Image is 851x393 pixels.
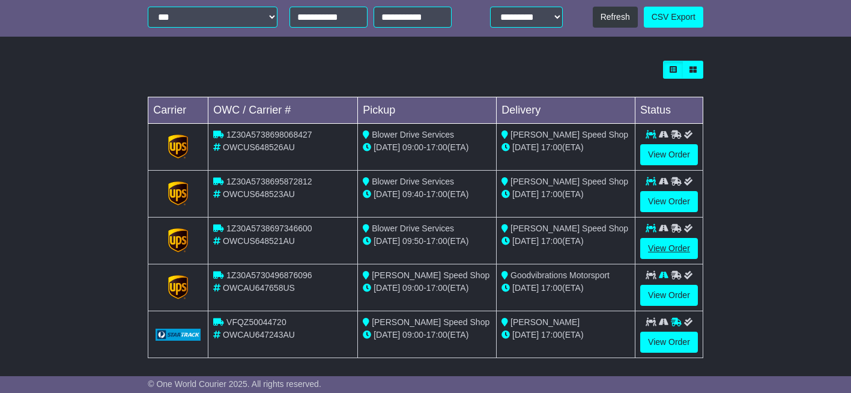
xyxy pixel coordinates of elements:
a: View Order [640,238,698,259]
span: [DATE] [374,330,400,340]
span: [DATE] [512,142,539,152]
span: [DATE] [512,283,539,293]
a: View Order [640,332,698,353]
td: OWC / Carrier # [208,97,358,123]
span: VFQZ50044720 [226,317,286,327]
span: 1Z30A5738697346600 [226,224,312,233]
div: (ETA) [501,235,630,248]
span: [DATE] [512,189,539,199]
div: (ETA) [501,188,630,201]
span: [DATE] [512,330,539,340]
a: CSV Export [644,7,703,28]
span: 09:50 [402,236,423,246]
div: - (ETA) [363,282,491,294]
span: 17:00 [426,236,447,246]
img: GetCarrierServiceLogo [168,228,189,252]
div: (ETA) [501,329,630,341]
span: OWCAU647243AU [223,330,295,340]
div: (ETA) [501,141,630,154]
td: Delivery [497,97,635,123]
span: 09:00 [402,283,423,293]
span: [DATE] [374,236,400,246]
span: Blower Drive Services [372,224,454,233]
span: 09:00 [402,330,423,340]
span: [DATE] [374,189,400,199]
span: OWCUS648521AU [223,236,295,246]
td: Status [635,97,703,123]
img: GetCarrierServiceLogo [156,329,201,341]
span: [PERSON_NAME] Speed Shop [372,270,489,280]
a: View Order [640,144,698,165]
span: [PERSON_NAME] Speed Shop [510,177,628,186]
span: OWCAU647658US [223,283,295,293]
img: GetCarrierServiceLogo [168,135,189,159]
span: 1Z30A5738698068427 [226,130,312,139]
td: Pickup [358,97,497,123]
span: 17:00 [426,330,447,340]
span: 17:00 [426,283,447,293]
span: 09:00 [402,142,423,152]
span: Goodvibrations Motorsport [510,270,610,280]
span: 17:00 [541,142,562,152]
span: [PERSON_NAME] [510,317,580,327]
div: (ETA) [501,282,630,294]
span: OWCUS648523AU [223,189,295,199]
span: 17:00 [541,236,562,246]
td: Carrier [148,97,208,123]
span: [PERSON_NAME] Speed Shop [510,224,628,233]
span: 09:40 [402,189,423,199]
img: GetCarrierServiceLogo [168,275,189,299]
div: - (ETA) [363,141,491,154]
span: 17:00 [426,142,447,152]
button: Refresh [593,7,638,28]
span: [PERSON_NAME] Speed Shop [372,317,489,327]
div: - (ETA) [363,235,491,248]
span: [PERSON_NAME] Speed Shop [510,130,628,139]
span: 17:00 [426,189,447,199]
a: View Order [640,285,698,306]
span: [DATE] [374,283,400,293]
span: 1Z30A5738695872812 [226,177,312,186]
span: © One World Courier 2025. All rights reserved. [148,379,321,389]
img: GetCarrierServiceLogo [168,181,189,206]
span: 17:00 [541,283,562,293]
span: [DATE] [512,236,539,246]
span: Blower Drive Services [372,177,454,186]
span: 1Z30A5730496876096 [226,270,312,280]
span: [DATE] [374,142,400,152]
span: 17:00 [541,330,562,340]
span: OWCUS648526AU [223,142,295,152]
span: Blower Drive Services [372,130,454,139]
span: 17:00 [541,189,562,199]
div: - (ETA) [363,329,491,341]
a: View Order [640,191,698,212]
div: - (ETA) [363,188,491,201]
